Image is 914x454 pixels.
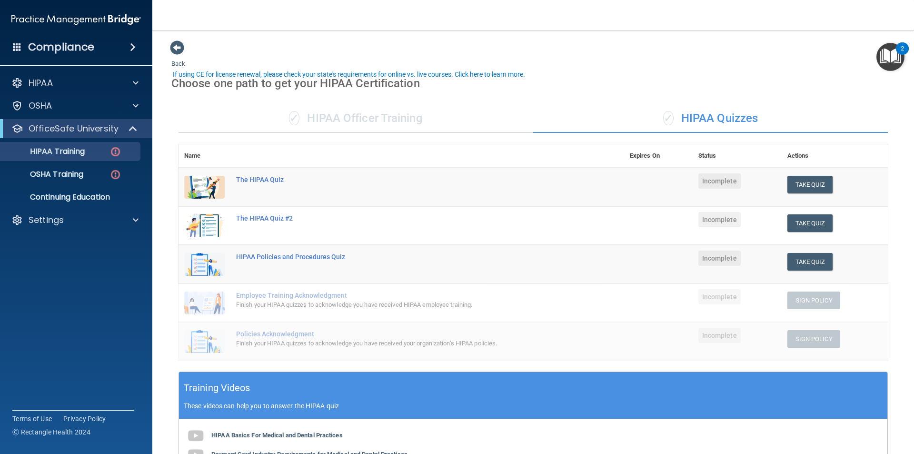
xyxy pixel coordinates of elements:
div: The HIPAA Quiz [236,176,576,183]
div: HIPAA Policies and Procedures Quiz [236,253,576,261]
th: Expires On [624,144,693,168]
img: danger-circle.6113f641.png [109,169,121,181]
p: OSHA [29,100,52,111]
div: 2 [901,49,904,61]
p: HIPAA Training [6,147,85,156]
button: Take Quiz [787,176,833,193]
div: If using CE for license renewal, please check your state's requirements for online vs. live cours... [173,71,525,78]
span: Ⓒ Rectangle Health 2024 [12,427,90,437]
div: HIPAA Quizzes [533,104,888,133]
b: HIPAA Basics For Medical and Dental Practices [211,432,343,439]
div: Finish your HIPAA quizzes to acknowledge you have received your organization’s HIPAA policies. [236,338,576,349]
iframe: Drift Widget Chat Controller [749,386,903,424]
a: OfficeSafe University [11,123,138,134]
div: Policies Acknowledgment [236,330,576,338]
a: OSHA [11,100,139,111]
p: OSHA Training [6,170,83,179]
div: Employee Training Acknowledgment [236,292,576,299]
button: Take Quiz [787,214,833,232]
p: HIPAA [29,77,53,89]
p: Continuing Education [6,192,136,202]
th: Status [693,144,782,168]
p: Settings [29,214,64,226]
div: Finish your HIPAA quizzes to acknowledge you have received HIPAA employee training. [236,299,576,311]
p: These videos can help you to answer the HIPAA quiz [184,402,883,410]
th: Actions [782,144,888,168]
a: Settings [11,214,139,226]
img: gray_youtube_icon.38fcd6cc.png [186,426,205,445]
span: Incomplete [698,173,741,189]
a: Terms of Use [12,414,52,424]
a: Back [171,49,185,67]
div: HIPAA Officer Training [179,104,533,133]
button: Open Resource Center, 2 new notifications [876,43,904,71]
a: Privacy Policy [63,414,106,424]
h4: Compliance [28,40,94,54]
div: The HIPAA Quiz #2 [236,214,576,222]
img: danger-circle.6113f641.png [109,146,121,158]
button: Sign Policy [787,292,840,309]
span: ✓ [663,111,674,125]
button: Sign Policy [787,330,840,348]
span: ✓ [289,111,299,125]
h5: Training Videos [184,380,250,396]
button: If using CE for license renewal, please check your state's requirements for online vs. live cours... [171,70,527,79]
span: Incomplete [698,212,741,227]
span: Incomplete [698,251,741,266]
span: Incomplete [698,289,741,304]
a: HIPAA [11,77,139,89]
th: Name [179,144,230,168]
img: PMB logo [11,10,141,29]
div: Choose one path to get your HIPAA Certification [171,70,895,97]
button: Take Quiz [787,253,833,271]
p: OfficeSafe University [29,123,119,134]
span: Incomplete [698,328,741,343]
